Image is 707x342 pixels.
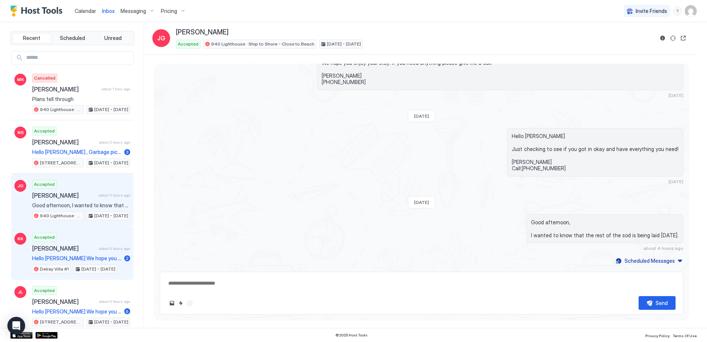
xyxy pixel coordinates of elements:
[669,179,683,184] span: [DATE]
[34,75,55,81] span: Cancelled
[32,308,121,315] span: Hello [PERSON_NAME] We hope you had a wonderful stay! As a friendly reminder, check-out is [DATE]...
[645,333,670,338] span: Privacy Policy
[94,319,128,325] span: [DATE] - [DATE]
[10,6,66,17] a: Host Tools Logo
[679,34,688,43] button: Open reservation
[93,33,132,43] button: Unread
[157,34,165,43] span: JG
[669,34,677,43] button: Sync reservation
[34,181,55,188] span: Accepted
[99,246,130,251] span: about 6 hours ago
[32,149,121,155] span: Hello [PERSON_NAME] , Garbage pickup is scheduled for [DATE] ([DATE]) and Fridays at this propert...
[414,199,429,205] span: [DATE]
[17,129,24,136] span: NS
[673,7,682,16] div: menu
[327,41,361,47] span: [DATE] - [DATE]
[10,332,33,339] a: App Store
[685,5,697,17] div: User profile
[40,212,82,219] span: 940 Lighthouse · Ship to Shore - Close to Beach
[32,202,130,209] span: Good afternoon, I wanted to know that the rest of the sod is being laid [DATE].
[10,31,134,45] div: tab-group
[75,8,96,14] span: Calendar
[40,319,82,325] span: [STREET_ADDRESS] · [PERSON_NAME] Toes & Salty Kisses- Sleeps 4 - Close Beach
[32,96,130,103] span: Plans fell through
[75,7,96,15] a: Calendar
[121,8,146,14] span: Messaging
[658,34,667,43] button: Reservation information
[23,51,133,64] input: Input Field
[625,257,675,265] div: Scheduled Messages
[673,331,697,339] a: Terms Of Use
[102,8,115,14] span: Inbox
[7,317,25,335] div: Open Intercom Messenger
[102,87,130,91] span: about 1 hour ago
[23,35,40,41] span: Recent
[512,133,679,172] span: Hello [PERSON_NAME] Just checking to see if you got in okay and have everything you need! [PERSON...
[636,8,667,14] span: Invite Friends
[673,333,697,338] span: Terms Of Use
[126,255,129,261] span: 2
[645,331,670,339] a: Privacy Policy
[60,35,85,41] span: Scheduled
[32,298,96,305] span: [PERSON_NAME]
[615,256,683,266] button: Scheduled Messages
[94,160,128,166] span: [DATE] - [DATE]
[81,266,115,272] span: [DATE] - [DATE]
[12,33,51,43] button: Recent
[178,41,199,47] span: Accepted
[35,332,58,339] a: Google Play Store
[94,212,128,219] span: [DATE] - [DATE]
[17,182,24,189] span: JG
[99,193,130,198] span: about 4 hours ago
[414,113,429,119] span: [DATE]
[211,41,314,47] span: 940 Lighthouse · Ship to Shore - Close to Beach
[40,106,82,113] span: 940 Lighthouse · Ship to Shore - Close to Beach
[40,266,69,272] span: Delray Villa #1
[32,192,96,199] span: [PERSON_NAME]
[94,106,128,113] span: [DATE] - [DATE]
[40,160,82,166] span: [STREET_ADDRESS] · Beachful Bliss Studio
[126,309,129,314] span: 5
[656,299,668,307] div: Send
[32,255,121,262] span: Hello [PERSON_NAME] We hope you had a wonderful stay! As a friendly reminder, check-out is [DATE]...
[126,149,129,155] span: 3
[639,296,676,310] button: Send
[335,333,368,338] span: © 2025 Host Tools
[18,289,23,295] span: JL
[17,235,23,242] span: KK
[176,299,185,308] button: Quick reply
[53,33,92,43] button: Scheduled
[161,8,177,14] span: Pricing
[32,245,96,252] span: [PERSON_NAME]
[643,245,683,251] span: about 4 hours ago
[104,35,122,41] span: Unread
[32,138,96,146] span: [PERSON_NAME]
[531,219,679,239] span: Good afternoon, I wanted to know that the rest of the sod is being laid [DATE].
[99,299,130,304] span: about 6 hours ago
[176,28,229,37] span: [PERSON_NAME]
[34,234,55,241] span: Accepted
[669,93,683,98] span: [DATE]
[34,128,55,134] span: Accepted
[102,7,115,15] a: Inbox
[99,140,130,145] span: about 2 hours ago
[32,85,99,93] span: [PERSON_NAME]
[168,299,176,308] button: Upload image
[17,76,24,83] span: MK
[34,287,55,294] span: Accepted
